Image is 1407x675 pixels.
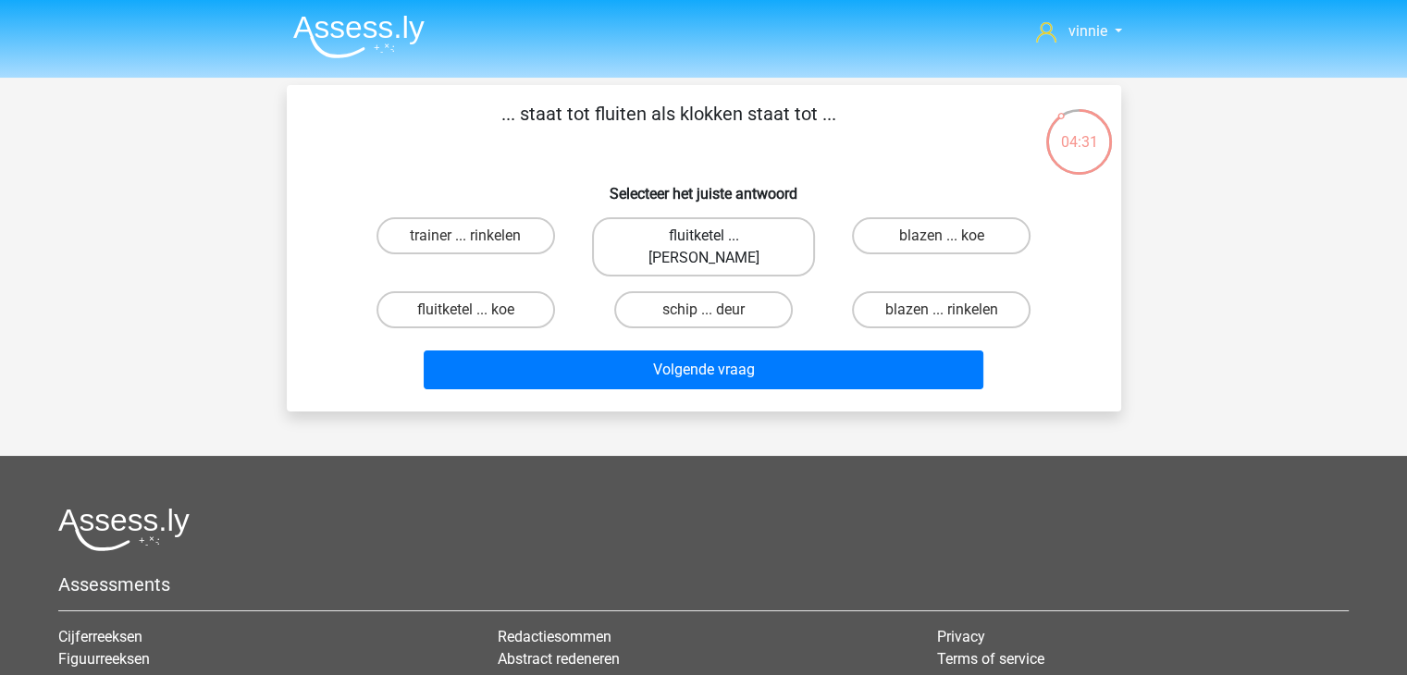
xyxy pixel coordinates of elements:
a: Cijferreeksen [58,628,142,645]
label: blazen ... koe [852,217,1031,254]
a: Terms of service [937,650,1044,668]
p: ... staat tot fluiten als klokken staat tot ... [316,100,1022,155]
button: Volgende vraag [424,350,983,389]
h6: Selecteer het juiste antwoord [316,170,1092,202]
label: schip ... deur [614,291,793,328]
a: Abstract redeneren [498,650,620,668]
label: blazen ... rinkelen [852,291,1031,328]
label: fluitketel ... koe [376,291,555,328]
div: 04:31 [1044,107,1114,153]
label: trainer ... rinkelen [376,217,555,254]
h5: Assessments [58,573,1349,595]
img: Assessly logo [58,508,190,551]
label: fluitketel ... [PERSON_NAME] [592,217,815,276]
img: Assessly [293,15,425,58]
a: Privacy [937,628,985,645]
a: Redactiesommen [498,628,611,645]
span: vinnie [1068,22,1106,40]
a: Figuurreeksen [58,650,150,668]
a: vinnie [1029,20,1129,43]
